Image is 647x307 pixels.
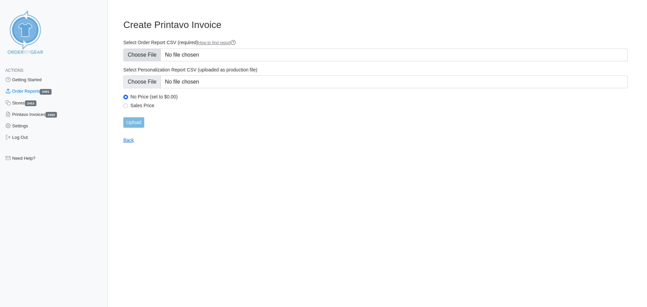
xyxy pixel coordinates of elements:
[198,40,236,45] a: How to find report
[25,100,36,106] span: 2453
[123,19,628,31] h3: Create Printavo Invoice
[45,112,57,118] span: 2450
[123,117,144,128] input: Upload
[40,89,51,95] span: 2491
[123,137,134,143] a: Back
[130,94,628,100] label: No Price (set to $0.00)
[123,67,628,73] label: Select Personalization Report CSV (uploaded as production file)
[123,39,628,46] label: Select Order Report CSV (required)
[130,102,628,109] label: Sales Price
[5,68,23,73] span: Actions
